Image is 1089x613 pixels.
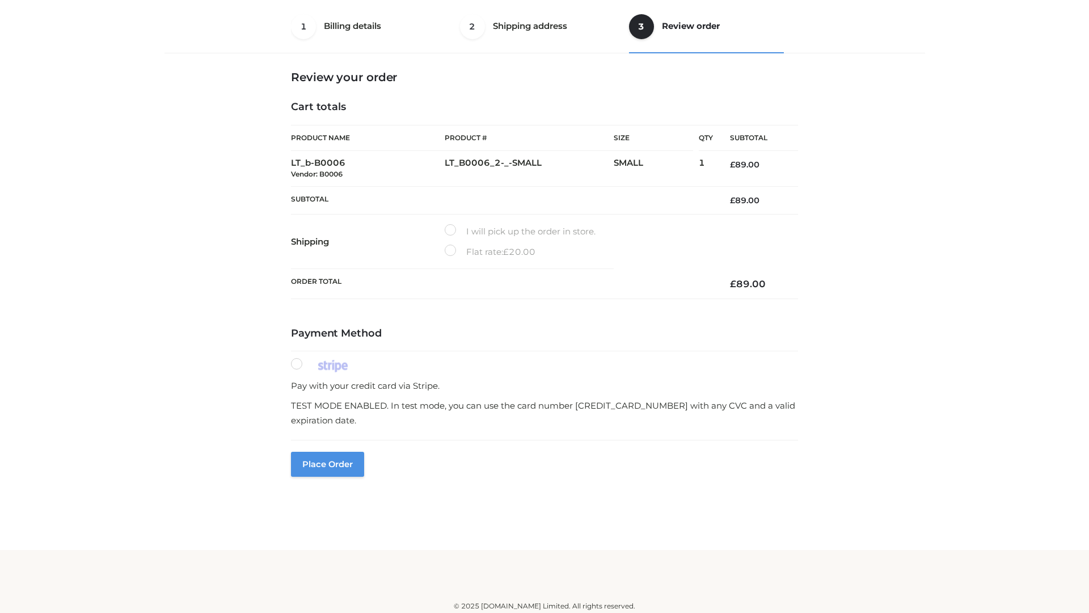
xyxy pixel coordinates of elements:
p: Pay with your credit card via Stripe. [291,379,798,393]
td: LT_B0006_2-_-SMALL [445,151,614,187]
span: £ [730,159,735,170]
h4: Cart totals [291,101,798,114]
th: Subtotal [713,125,798,151]
th: Shipping [291,215,445,269]
td: 1 [699,151,713,187]
span: £ [503,246,509,257]
h3: Review your order [291,70,798,84]
small: Vendor: B0006 [291,170,343,178]
span: £ [730,195,735,205]
bdi: 89.00 [730,278,766,289]
td: LT_b-B0006 [291,151,445,187]
label: Flat rate: [445,245,535,259]
th: Order Total [291,269,713,299]
span: £ [730,278,736,289]
th: Product # [445,125,614,151]
bdi: 20.00 [503,246,535,257]
th: Qty [699,125,713,151]
bdi: 89.00 [730,159,759,170]
h4: Payment Method [291,328,798,340]
th: Product Name [291,125,445,151]
p: TEST MODE ENABLED. In test mode, you can use the card number [CREDIT_CARD_NUMBER] with any CVC an... [291,398,798,427]
th: Subtotal [291,186,713,214]
bdi: 89.00 [730,195,759,205]
div: © 2025 [DOMAIN_NAME] Limited. All rights reserved. [168,601,921,612]
label: I will pick up the order in store. [445,224,596,239]
td: SMALL [614,151,699,187]
button: Place order [291,452,364,477]
th: Size [614,125,693,151]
